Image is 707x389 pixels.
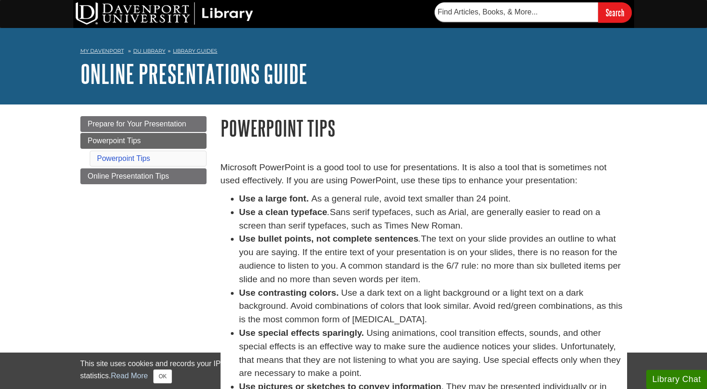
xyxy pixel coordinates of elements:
[239,326,627,380] li: Using animations, cool transition effects, sounds, and other special effects is an effective way ...
[80,168,207,184] a: Online Presentation Tips
[239,286,627,326] li: Use a dark text on a light background or a light text on a dark background. Avoid combinations of...
[97,154,150,162] a: Powerpoint Tips
[435,2,632,22] form: Searches DU Library's articles, books, and more
[327,207,329,217] em: .
[80,358,627,383] div: This site uses cookies and records your IP address for usage statistics. Additionally, we use Goo...
[88,172,169,180] span: Online Presentation Tips
[239,328,364,338] strong: Use special effects sparingly.
[88,120,186,128] span: Prepare for Your Presentation
[88,137,141,145] span: Powerpoint Tips
[221,116,627,140] h1: Powerpoint Tips
[221,161,627,188] p: Microsoft PowerPoint is a good tool to use for presentations. It is also a tool that is sometimes...
[76,2,253,25] img: DU Library
[111,372,148,380] a: Read More
[239,207,328,217] strong: Use a clean typeface
[173,48,217,54] a: Library Guides
[239,288,339,298] strong: Use contrasting colors.
[239,194,309,203] strong: Use a large font.
[80,45,627,60] nav: breadcrumb
[80,59,307,88] a: Online Presentations Guide
[239,232,627,286] li: The text on your slide provides an outline to what you are saying. If the entire text of your pre...
[80,116,207,184] div: Guide Page Menu
[80,116,207,132] a: Prepare for Your Presentation
[153,369,171,383] button: Close
[598,2,632,22] input: Search
[80,47,124,55] a: My Davenport
[239,192,627,206] li: As a general rule, avoid text smaller than 24 point.
[646,370,707,389] button: Library Chat
[418,234,421,243] em: .
[239,206,627,233] li: Sans serif typefaces, such as Arial, are generally easier to read on a screen than serif typeface...
[80,133,207,149] a: Powerpoint Tips
[435,2,598,22] input: Find Articles, Books, & More...
[133,48,165,54] a: DU Library
[239,234,419,243] strong: Use bullet points, not complete sentences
